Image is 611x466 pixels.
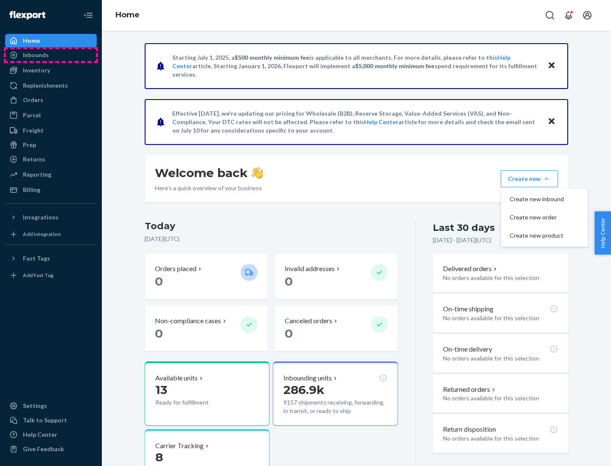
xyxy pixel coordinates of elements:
[155,274,163,288] span: 0
[546,116,557,128] button: Close
[5,413,97,427] a: Talk to Support
[285,316,332,326] p: Canceled orders
[155,326,163,341] span: 0
[273,361,398,426] button: Inbounding units286.9k9157 shipments receiving, forwarding, in transit, or ready to ship
[510,233,564,239] span: Create new product
[23,36,40,45] div: Home
[283,383,325,397] span: 286.9k
[115,10,140,19] a: Home
[443,385,497,394] button: Returned orders
[503,227,586,245] button: Create new product
[5,269,97,282] a: Add Fast Tag
[23,445,64,453] div: Give Feedback
[23,254,50,263] div: Fast Tags
[5,428,97,441] a: Help Center
[23,51,49,59] div: Inbounds
[5,93,97,107] a: Orders
[579,7,596,24] button: Open account menu
[285,264,335,274] p: Invalid addresses
[5,227,97,241] a: Add Integration
[145,254,268,299] button: Orders placed 0
[443,314,558,322] p: No orders available for this selection
[23,402,47,410] div: Settings
[275,306,398,351] button: Canceled orders 0
[433,236,491,244] p: [DATE] - [DATE] ( UTC )
[560,7,577,24] button: Open notifications
[23,141,36,149] div: Prep
[155,441,204,451] p: Carrier Tracking
[443,304,493,314] p: On-time shipping
[5,108,97,122] a: Parcel
[235,54,309,61] span: $500 monthly minimum fee
[510,214,564,220] span: Create new order
[155,373,198,383] p: Available units
[541,7,558,24] button: Open Search Box
[5,183,97,197] a: Billing
[443,424,496,434] p: Return disposition
[145,361,269,426] button: Available units13Ready for fulfillment
[283,398,387,415] p: 9157 shipments receiving, forwarding, in transit, or ready to ship
[5,64,97,77] a: Inventory
[443,344,492,354] p: On-time delivery
[23,170,51,179] div: Reporting
[594,211,611,255] button: Help Center
[23,81,68,90] div: Replenishments
[23,155,45,164] div: Returns
[145,306,268,351] button: Non-compliance cases 0
[155,184,263,192] p: Here’s a quick overview of your business
[5,442,97,456] button: Give Feedback
[285,326,293,341] span: 0
[275,254,398,299] button: Invalid addresses 0
[443,264,499,274] button: Delivered orders
[364,118,398,125] a: Help Center
[5,168,97,181] a: Reporting
[5,34,97,47] a: Home
[23,66,50,75] div: Inventory
[433,221,495,234] div: Last 30 days
[172,109,539,135] p: Effective [DATE], we're updating our pricing for Wholesale (B2B), Reserve Storage, Value-Added Se...
[23,416,67,424] div: Talk to Support
[283,373,332,383] p: Inbounding units
[546,60,557,72] button: Close
[5,211,97,224] button: Integrations
[23,230,61,238] div: Add Integration
[5,79,97,92] a: Replenishments
[23,126,44,135] div: Freight
[155,450,163,464] span: 8
[501,170,558,187] button: Create newCreate new inboundCreate new orderCreate new product
[443,274,558,282] p: No orders available for this selection
[503,208,586,227] button: Create new order
[5,138,97,152] a: Prep
[172,53,539,79] p: Starting July 1, 2025, a is applicable to all merchants. For more details, please refer to this a...
[285,274,293,288] span: 0
[443,434,558,443] p: No orders available for this selection
[5,252,97,265] button: Fast Tags
[5,153,97,166] a: Returns
[155,316,221,326] p: Non-compliance cases
[443,354,558,363] p: No orders available for this selection
[23,111,41,119] div: Parcel
[23,186,40,194] div: Billing
[155,165,263,180] h1: Welcome back
[145,219,398,233] h3: Today
[109,3,146,28] ol: breadcrumbs
[9,11,45,19] img: Flexport logo
[155,383,167,397] span: 13
[145,235,398,243] p: [DATE] ( UTC )
[155,264,196,274] p: Orders placed
[510,196,564,202] span: Create new inbound
[251,167,263,179] img: hand-wave emoji
[5,124,97,137] a: Freight
[23,430,57,439] div: Help Center
[503,190,586,208] button: Create new inbound
[23,213,59,222] div: Integrations
[5,399,97,413] a: Settings
[5,48,97,62] a: Inbounds
[443,394,558,402] p: No orders available for this selection
[23,272,53,279] div: Add Fast Tag
[155,398,234,407] p: Ready for fulfillment
[355,62,434,69] span: $5,000 monthly minimum fee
